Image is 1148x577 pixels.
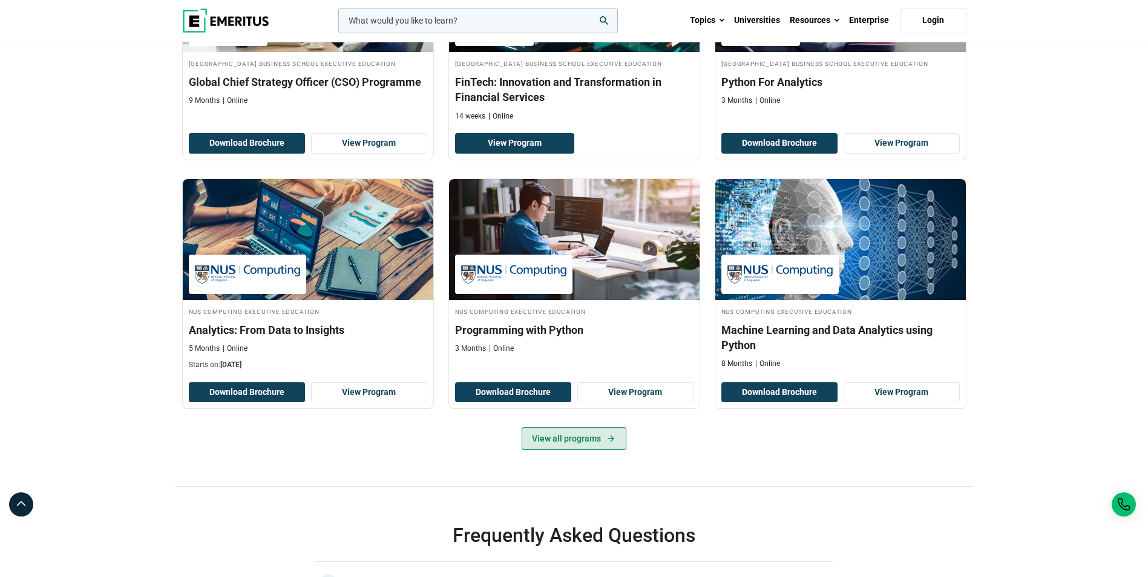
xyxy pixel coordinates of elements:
[455,111,485,122] p: 14 weeks
[455,306,694,316] h4: NUS Computing Executive Education
[577,382,694,403] a: View Program
[727,261,833,288] img: NUS Computing Executive Education
[455,133,574,154] a: View Program
[461,261,566,288] img: NUS Computing Executive Education
[449,179,700,300] img: Programming with Python | Online Data Science and Analytics Course
[311,133,427,154] a: View Program
[449,179,700,360] a: Data Science and Analytics Course by NUS Computing Executive Education - NUS Computing Executive ...
[189,322,427,337] h3: Analytics: From Data to Insights
[721,58,960,68] h4: [GEOGRAPHIC_DATA] Business School Executive Education
[755,359,780,369] p: Online
[721,74,960,90] h3: Python For Analytics
[844,133,960,154] a: View Program
[488,111,513,122] p: Online
[715,179,966,375] a: Data Science and Analytics Course by NUS Computing Executive Education - NUS Computing Executive ...
[721,96,752,106] p: 3 Months
[311,382,427,403] a: View Program
[455,322,694,337] h3: Programming with Python
[189,58,427,68] h4: [GEOGRAPHIC_DATA] Business School Executive Education
[721,322,960,353] h3: Machine Learning and Data Analytics using Python
[183,179,433,300] img: Analytics: From Data to Insights | Online Data Science and Analytics Course
[715,179,966,300] img: Machine Learning and Data Analytics using Python | Online Data Science and Analytics Course
[189,74,427,90] h3: Global Chief Strategy Officer (CSO) Programme
[183,179,433,376] a: Data Science and Analytics Course by NUS Computing Executive Education - December 23, 2025 NUS Co...
[455,58,694,68] h4: [GEOGRAPHIC_DATA] Business School Executive Education
[721,306,960,316] h4: NUS Computing Executive Education
[455,344,486,354] p: 3 Months
[189,306,427,316] h4: NUS Computing Executive Education
[189,96,220,106] p: 9 Months
[844,382,960,403] a: View Program
[189,133,305,154] button: Download Brochure
[189,360,427,370] p: Starts on:
[223,96,248,106] p: Online
[338,8,618,33] input: woocommerce-product-search-field-0
[900,8,966,33] a: Login
[220,360,241,369] span: [DATE]
[721,382,838,403] button: Download Brochure
[455,382,571,403] button: Download Brochure
[189,382,305,403] button: Download Brochure
[455,74,694,105] h3: FinTech: Innovation and Transformation in Financial Services
[195,261,300,288] img: NUS Computing Executive Education
[189,344,220,354] p: 5 Months
[489,344,514,354] p: Online
[522,427,626,450] a: View all programs
[315,523,833,547] h2: Frequently Asked Questions
[721,133,838,154] button: Download Brochure
[223,344,248,354] p: Online
[721,359,752,369] p: 8 Months
[755,96,780,106] p: Online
